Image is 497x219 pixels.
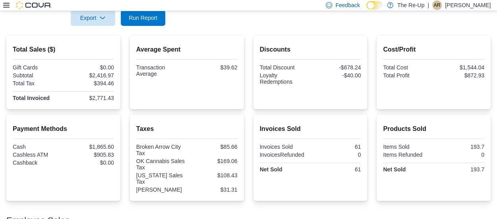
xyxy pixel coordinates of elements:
div: $39.62 [188,64,237,71]
div: Transaction Average [136,64,185,77]
strong: Net Sold [260,166,282,173]
h2: Average Spent [136,45,238,54]
h2: Invoices Sold [260,124,361,134]
div: $394.46 [65,80,114,86]
input: Dark Mode [366,1,383,10]
div: $0.00 [65,159,114,166]
img: Cova [16,1,52,9]
p: | [427,0,429,10]
button: Run Report [121,10,165,26]
div: Total Profit [383,72,432,79]
div: OK Cannabis Sales Tax [136,158,185,171]
div: $905.83 [65,152,114,158]
div: 193.7 [435,144,484,150]
button: Export [71,10,115,26]
div: [US_STATE] Sales Tax [136,172,185,185]
div: Gift Cards [13,64,62,71]
h2: Payment Methods [13,124,114,134]
div: $1,865.60 [65,144,114,150]
div: Items Sold [383,144,432,150]
h2: Total Sales ($) [13,45,114,54]
div: Broken Arrow City Tax [136,144,185,156]
div: Subtotal [13,72,62,79]
div: 0 [312,152,361,158]
span: Feedback [335,1,360,9]
h2: Taxes [136,124,238,134]
div: Total Discount [260,64,309,71]
div: Invoices Sold [260,144,309,150]
div: 0 [435,152,484,158]
div: [PERSON_NAME] [136,186,185,193]
div: Loyalty Redemptions [260,72,309,85]
div: $0.00 [65,64,114,71]
p: [PERSON_NAME] [445,0,491,10]
div: $1,544.04 [435,64,484,71]
div: Cash [13,144,62,150]
div: Items Refunded [383,152,432,158]
div: InvoicesRefunded [260,152,309,158]
h2: Discounts [260,45,361,54]
div: $2,416.97 [65,72,114,79]
strong: Total Invoiced [13,95,50,101]
h2: Cost/Profit [383,45,484,54]
div: 61 [312,144,361,150]
strong: Net Sold [383,166,406,173]
div: -$40.00 [312,72,361,79]
div: 61 [312,166,361,173]
div: 193.7 [435,166,484,173]
div: Total Cost [383,64,432,71]
div: $108.43 [188,172,237,179]
h2: Products Sold [383,124,484,134]
div: Aaron Remington [432,0,442,10]
div: $31.31 [188,186,237,193]
p: The Re-Up [397,0,424,10]
span: Export [75,10,110,26]
span: Run Report [129,14,157,22]
div: Cashback [13,159,62,166]
div: Total Tax [13,80,62,86]
div: $872.93 [435,72,484,79]
div: Cashless ATM [13,152,62,158]
div: -$678.24 [312,64,361,71]
div: $2,771.43 [65,95,114,101]
div: $85.66 [188,144,237,150]
div: $169.06 [188,158,237,164]
span: AR [434,0,441,10]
